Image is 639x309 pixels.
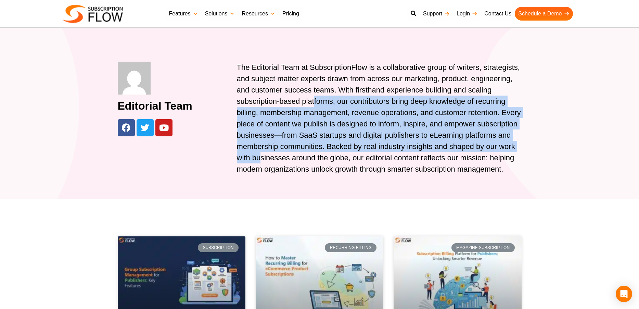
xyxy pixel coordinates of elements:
div: The Editorial Team at SubscriptionFlow is a collaborative group of writers, strategists, and subj... [237,62,522,175]
h2: Editorial Team [118,100,230,112]
a: Login [453,7,481,21]
a: Resources [238,7,279,21]
div: Open Intercom Messenger [616,286,632,302]
div: Magazine subscription [451,243,515,252]
a: Support [420,7,453,21]
a: Pricing [279,7,303,21]
a: Schedule a Demo [515,7,573,21]
a: Features [166,7,202,21]
a: Contact Us [481,7,515,21]
div: Subscription [198,243,239,252]
div: Recurring Billing [325,243,376,252]
img: Subscriptionflow [63,5,123,23]
a: Solutions [202,7,239,21]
